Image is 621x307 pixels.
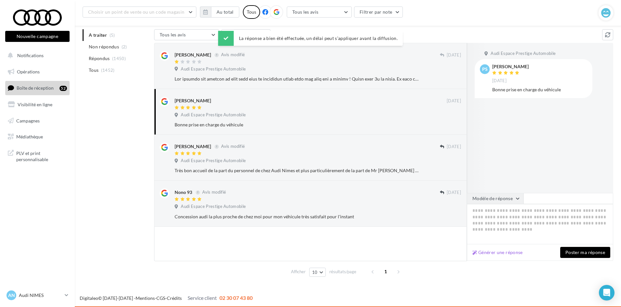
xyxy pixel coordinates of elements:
[200,6,239,18] button: Au total
[88,9,184,15] span: Choisir un point de vente ou un code magasin
[80,295,98,301] a: Digitaleo
[122,44,127,49] span: (2)
[17,53,44,58] span: Notifications
[380,266,391,277] span: 1
[156,295,165,301] a: CGS
[175,143,211,150] div: [PERSON_NAME]
[447,190,461,196] span: [DATE]
[175,213,419,220] div: Concession audi la plus proche de chez moi pour mon véhicule très satisfait pour l'instant
[16,134,43,139] span: Médiathèque
[154,29,219,40] button: Tous les avis
[175,122,419,128] div: Bonne prise en charge du véhicule
[181,204,246,210] span: Audi Espace Prestige Automobile
[218,31,403,46] div: La réponse a bien été effectuée, un délai peut s’appliquer avant la diffusion.
[354,6,403,18] button: Filtrer par note
[175,76,419,82] div: Lor ipsumdo sit ametcon ad elit sedd eius te incididun utlab etdo mag aliq eni a minimv ! Quisn e...
[202,190,226,195] span: Avis modifié
[292,9,319,15] span: Tous les avis
[470,249,525,256] button: Générer une réponse
[16,118,40,123] span: Campagnes
[447,52,461,58] span: [DATE]
[492,78,507,84] span: [DATE]
[101,68,115,73] span: (1452)
[4,114,71,128] a: Campagnes
[17,85,54,91] span: Boîte de réception
[17,69,40,74] span: Opérations
[19,292,62,299] p: Audi NIMES
[447,144,461,150] span: [DATE]
[181,158,246,164] span: Audi Espace Prestige Automobile
[181,66,246,72] span: Audi Espace Prestige Automobile
[80,295,253,301] span: © [DATE]-[DATE] - - -
[59,86,67,91] div: 52
[329,269,356,275] span: résultats/page
[211,6,239,18] button: Au total
[4,98,71,111] a: Visibilité en ligne
[491,51,556,57] span: Audi Espace Prestige Automobile
[83,6,196,18] button: Choisir un point de vente ou un code magasin
[89,67,99,73] span: Tous
[175,167,419,174] div: Très bon accueil de la part du personnel de chez Audi Nimes et plus particulièrement de la part d...
[136,295,155,301] a: Mentions
[309,268,326,277] button: 10
[18,102,52,107] span: Visibilité en ligne
[492,64,529,69] div: [PERSON_NAME]
[243,5,260,19] div: Tous
[447,98,461,104] span: [DATE]
[219,295,253,301] span: 02 30 07 43 80
[89,44,119,50] span: Non répondus
[492,86,587,93] div: Bonne prise en charge du véhicule
[175,97,211,104] div: [PERSON_NAME]
[560,247,610,258] button: Poster ma réponse
[112,56,126,61] span: (1450)
[4,49,68,62] button: Notifications
[312,270,318,275] span: 10
[160,32,186,37] span: Tous les avis
[287,6,352,18] button: Tous les avis
[482,66,488,72] span: ps
[175,189,192,196] div: Nono 93
[8,292,15,299] span: AN
[89,55,110,62] span: Répondus
[188,295,217,301] span: Service client
[5,289,70,301] a: AN Audi NIMES
[181,112,246,118] span: Audi Espace Prestige Automobile
[599,285,614,301] div: Open Intercom Messenger
[291,269,306,275] span: Afficher
[467,193,523,204] button: Modèle de réponse
[5,31,70,42] button: Nouvelle campagne
[221,52,245,58] span: Avis modifié
[4,130,71,144] a: Médiathèque
[167,295,182,301] a: Crédits
[16,149,67,163] span: PLV et print personnalisable
[4,146,71,165] a: PLV et print personnalisable
[4,81,71,95] a: Boîte de réception52
[221,144,245,149] span: Avis modifié
[221,29,271,40] button: Filtrer par note
[4,65,71,79] a: Opérations
[175,52,211,58] div: [PERSON_NAME]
